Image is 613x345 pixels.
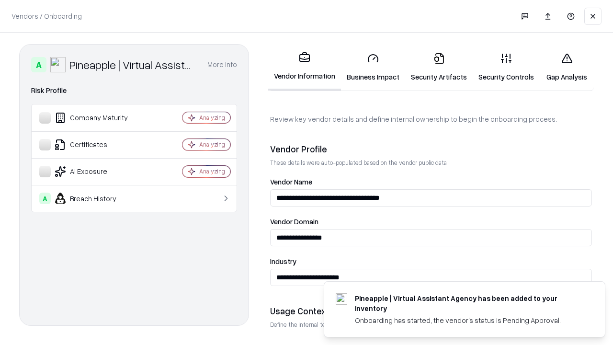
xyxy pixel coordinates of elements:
label: Vendor Name [270,178,592,185]
div: Pineapple | Virtual Assistant Agency has been added to your inventory [355,293,582,313]
a: Security Controls [473,45,540,90]
div: Vendor Profile [270,143,592,155]
p: Review key vendor details and define internal ownership to begin the onboarding process. [270,114,592,124]
a: Security Artifacts [405,45,473,90]
div: Breach History [39,193,154,204]
a: Vendor Information [268,44,341,91]
div: Analyzing [199,114,225,122]
div: Certificates [39,139,154,150]
button: More info [207,56,237,73]
a: Business Impact [341,45,405,90]
div: Risk Profile [31,85,237,96]
div: Onboarding has started, the vendor's status is Pending Approval. [355,315,582,325]
div: A [39,193,51,204]
div: Pineapple | Virtual Assistant Agency [69,57,196,72]
p: These details were auto-populated based on the vendor public data [270,159,592,167]
div: AI Exposure [39,166,154,177]
label: Industry [270,258,592,265]
p: Vendors / Onboarding [11,11,82,21]
div: Usage Context [270,305,592,317]
p: Define the internal team and reason for using this vendor. This helps assess business relevance a... [270,321,592,329]
img: Pineapple | Virtual Assistant Agency [50,57,66,72]
div: A [31,57,46,72]
div: Company Maturity [39,112,154,124]
div: Analyzing [199,167,225,175]
a: Gap Analysis [540,45,594,90]
div: Analyzing [199,140,225,149]
img: trypineapple.com [336,293,347,305]
label: Vendor Domain [270,218,592,225]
